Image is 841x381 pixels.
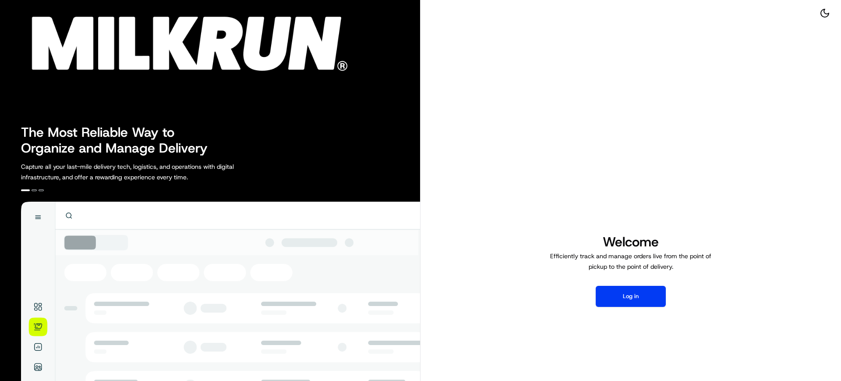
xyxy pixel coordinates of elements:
[547,233,715,251] h1: Welcome
[547,251,715,272] p: Efficiently track and manage orders live from the point of pickup to the point of delivery.
[21,161,273,182] p: Capture all your last-mile delivery tech, logistics, and operations with digital infrastructure, ...
[5,5,357,75] img: Company Logo
[21,125,217,156] h2: The Most Reliable Way to Organize and Manage Delivery
[596,286,666,307] button: Log in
